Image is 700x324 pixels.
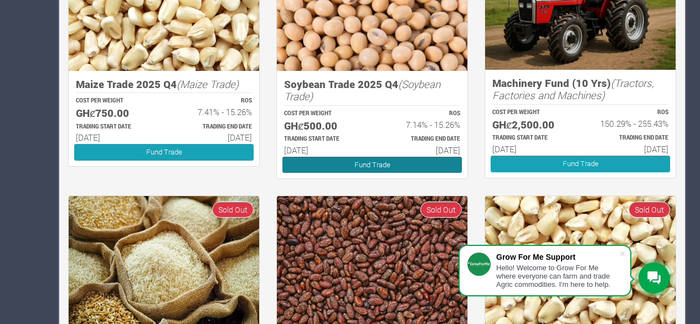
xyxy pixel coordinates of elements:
h5: GHȼ2,500.00 [492,119,570,131]
h6: [DATE] [492,144,570,154]
i: (Soybean Trade) [284,77,440,104]
span: Sold Out [212,202,254,218]
span: Sold Out [629,202,670,218]
h6: [DATE] [174,132,252,142]
p: COST PER WEIGHT [76,97,154,105]
h6: [DATE] [382,145,460,155]
p: COST PER WEIGHT [492,109,570,117]
h6: [DATE] [590,144,668,154]
p: Estimated Trading End Date [382,135,460,143]
p: Estimated Trading End Date [174,123,252,131]
h5: Maize Trade 2025 Q4 [76,78,252,91]
div: Hello! Welcome to Grow For Me where everyone can farm and trade Agric commodities. I'm here to help. [496,264,619,289]
h5: Soybean Trade 2025 Q4 [284,78,460,103]
h5: Machinery Fund (10 Yrs) [492,77,668,102]
a: Fund Trade [282,157,462,173]
p: COST PER WEIGHT [284,110,362,118]
p: ROS [382,110,460,118]
p: ROS [590,109,668,117]
h6: 7.41% - 15.26% [174,107,252,117]
span: Sold Out [420,202,462,218]
p: ROS [174,97,252,105]
h6: [DATE] [76,132,154,142]
p: Estimated Trading Start Date [284,135,362,143]
h6: 7.14% - 15.26% [382,120,460,130]
i: (Maize Trade) [177,77,239,91]
img: growforme image [485,196,676,324]
h6: 150.29% - 255.43% [590,119,668,128]
h6: [DATE] [284,145,362,155]
a: Fund Trade [491,156,670,172]
img: growforme image [277,196,467,324]
h5: GHȼ500.00 [284,120,362,132]
img: growforme image [69,196,259,324]
h5: GHȼ750.00 [76,107,154,120]
div: Grow For Me Support [496,253,619,261]
p: Estimated Trading End Date [590,134,668,142]
p: Estimated Trading Start Date [76,123,154,131]
p: Estimated Trading Start Date [492,134,570,142]
a: Fund Trade [74,144,254,160]
i: (Tractors, Factories and Machines) [492,76,654,102]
